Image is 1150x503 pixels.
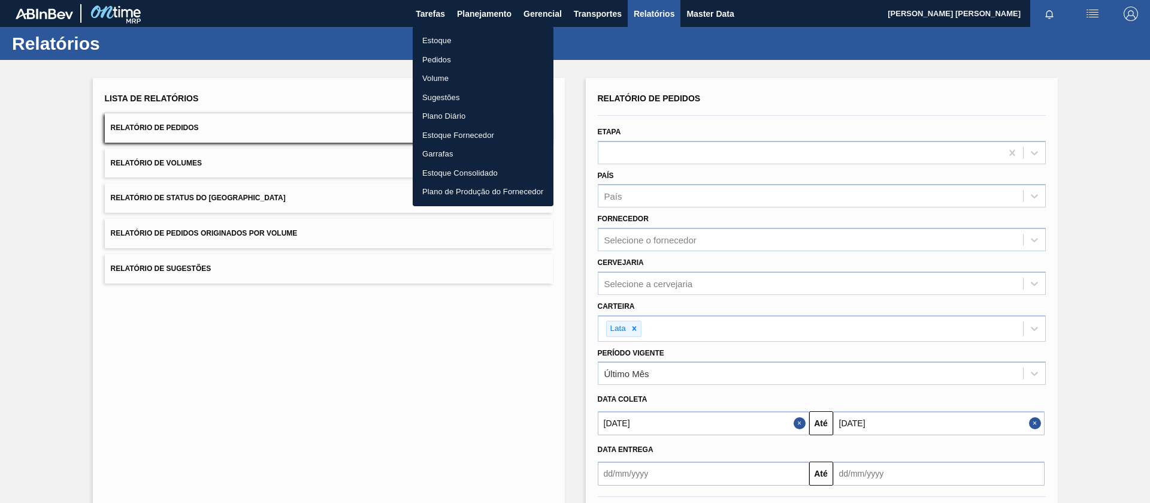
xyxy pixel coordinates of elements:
[413,50,553,70] a: Pedidos
[413,164,553,183] a: Estoque Consolidado
[413,144,553,164] a: Garrafas
[413,31,553,50] a: Estoque
[413,182,553,201] a: Plano de Produção do Fornecedor
[413,107,553,126] a: Plano Diário
[413,126,553,145] a: Estoque Fornecedor
[413,69,553,88] a: Volume
[413,88,553,107] a: Sugestões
